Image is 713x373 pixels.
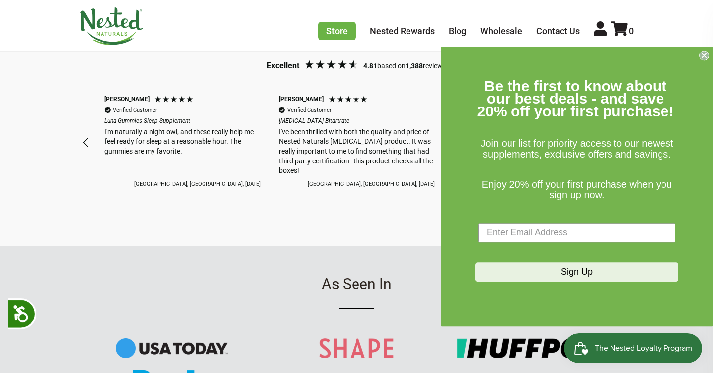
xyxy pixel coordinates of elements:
[457,338,626,358] img: Huffington Post
[478,223,675,242] input: Enter Email Address
[96,91,269,194] div: [PERSON_NAME] Verified CustomerLuna Gummies Sleep SupplementI'm naturally a night owl, and these ...
[74,131,98,155] div: REVIEWS.io Carousel Scroll Left
[449,26,466,36] a: Blog
[113,107,157,114] div: Verified Customer
[536,26,580,36] a: Contact Us
[406,61,446,71] div: reviews
[279,95,324,104] div: [PERSON_NAME]
[441,47,713,326] div: FLYOUT Form
[328,95,370,106] div: 5 Stars
[134,180,261,188] div: [GEOGRAPHIC_DATA], [GEOGRAPHIC_DATA], [DATE]
[480,26,522,36] a: Wholesale
[319,338,393,358] img: Shape
[482,179,672,201] span: Enjoy 20% off your first purchase when you sign up now.
[270,91,444,194] div: [PERSON_NAME] Verified Customer[MEDICAL_DATA] BitartrateI've been thrilled with both the quality ...
[79,7,144,45] img: Nested Naturals
[363,62,377,70] span: 4.81
[475,262,678,282] button: Sign Up
[699,51,709,60] button: Close dialog
[287,107,332,114] div: Verified Customer
[370,26,435,36] a: Nested Rewards
[564,333,703,363] iframe: Button to open loyalty program pop-up
[363,61,406,71] div: based on
[308,180,435,188] div: [GEOGRAPHIC_DATA], [GEOGRAPHIC_DATA], [DATE]
[154,95,196,106] div: 5 Stars
[318,22,356,40] a: Store
[629,26,634,36] span: 0
[104,117,260,125] em: Luna Gummies Sleep Supplement
[104,95,150,104] div: [PERSON_NAME]
[104,127,260,157] div: I'm naturally a night owl, and these really help me feel ready for sleep at a reasonable hour. Th...
[477,78,674,119] span: Be the first to know about our best deals - and save 20% off your first purchase!
[279,127,435,176] div: I've been thrilled with both the quality and price of Nested Naturals [MEDICAL_DATA] product. It ...
[611,26,634,36] a: 0
[279,117,435,125] em: [MEDICAL_DATA] Bitartrate
[302,59,361,72] div: 4.81 Stars
[79,276,634,309] h4: As Seen In
[116,338,228,358] img: USA Today
[406,62,423,70] span: 1,388
[480,138,673,160] span: Join our list for priority access to our newest supplements, exclusive offers and savings.
[267,60,299,71] div: Excellent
